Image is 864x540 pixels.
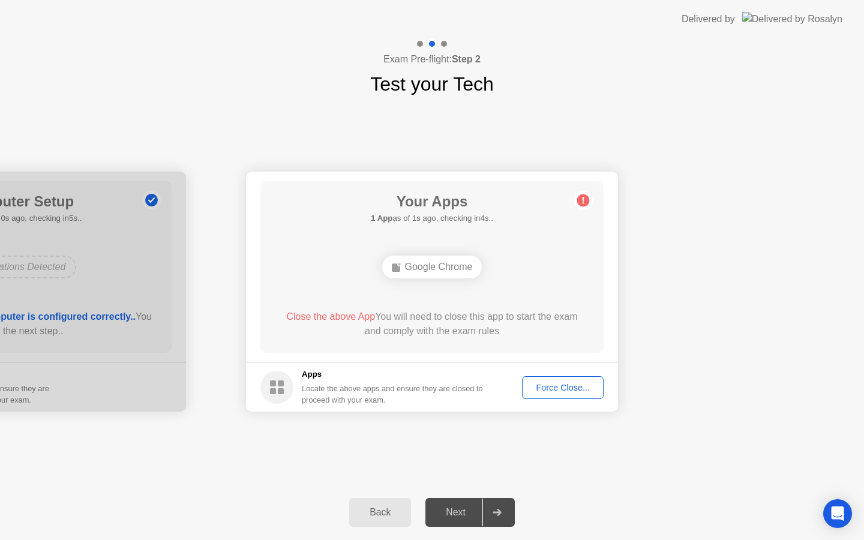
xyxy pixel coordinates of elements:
[452,54,481,64] b: Step 2
[349,498,411,527] button: Back
[370,70,494,98] h1: Test your Tech
[682,12,735,26] div: Delivered by
[286,311,375,322] span: Close the above App
[425,498,515,527] button: Next
[429,507,482,518] div: Next
[302,383,484,406] div: Locate the above apps and ensure they are closed to proceed with your exam.
[526,383,599,392] div: Force Close...
[371,191,493,212] h1: Your Apps
[823,499,852,528] div: Open Intercom Messenger
[353,507,407,518] div: Back
[371,214,392,223] b: 1 App
[742,12,842,26] img: Delivered by Rosalyn
[522,376,604,399] button: Force Close...
[383,52,481,67] h4: Exam Pre-flight:
[278,310,587,338] div: You will need to close this app to start the exam and comply with the exam rules
[382,256,482,278] div: Google Chrome
[371,212,493,224] h5: as of 1s ago, checking in4s..
[302,368,484,380] h5: Apps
